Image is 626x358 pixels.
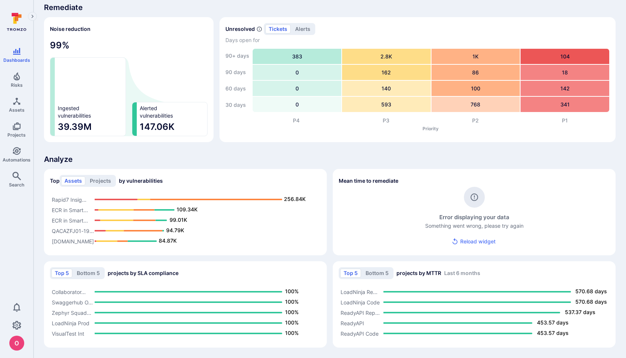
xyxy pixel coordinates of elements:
[3,157,31,163] span: Automations
[265,25,291,33] button: tickets
[256,25,262,33] span: Number of unresolved items by priority and days open
[431,97,520,112] div: 768
[7,132,26,138] span: Projects
[9,336,24,351] img: ACg8ocJcCe-YbLxGm5tc0PuNRxmgP8aEm0RBXn6duO8aeMVK9zjHhw=s96-c
[439,213,509,222] h4: Error displaying your data
[253,97,341,112] div: 0
[52,228,94,234] text: QACAZFJ01-19...
[340,269,361,278] button: Top 5
[50,26,91,32] span: Noise reduction
[285,298,299,305] text: 100%
[9,182,24,188] span: Search
[341,289,377,295] text: LoadNinja Re...
[52,299,93,306] text: Swaggerhub O...
[520,117,610,124] div: P1
[565,309,595,315] text: 537.37 days
[225,25,255,33] h2: Unresolved
[292,25,314,33] button: alerts
[333,169,616,255] div: Mean time to remediate
[30,13,35,20] i: Expand navigation menu
[521,81,609,96] div: 142
[341,310,380,316] text: ReadyAPI Rep...
[284,196,306,202] text: 256.84K
[50,175,163,187] h2: Top by vulnerabilities
[225,65,249,80] div: 90 days
[521,65,609,80] div: 18
[362,269,392,278] button: Bottom 5
[11,82,23,88] span: Risks
[537,319,569,326] text: 453.57 days
[140,105,173,119] span: Alerted vulnerabilities
[339,267,480,279] h2: projects by MTTR
[253,65,341,80] div: 0
[285,319,299,326] text: 100%
[431,49,520,64] div: 1K
[431,65,520,80] div: 86
[58,105,91,119] span: Ingested vulnerabilities
[252,126,610,131] p: Priority
[9,336,24,351] div: oleg malkov
[225,36,610,44] span: Days open for
[51,269,72,278] button: Top 5
[52,238,94,244] text: [DOMAIN_NAME]
[28,12,37,21] button: Expand navigation menu
[521,49,609,64] div: 104
[342,65,431,80] div: 162
[537,330,569,336] text: 453.57 days
[159,237,177,244] text: 84.87K
[52,289,86,295] text: Collaborator...
[52,310,91,316] text: Zephyr Squad...
[341,299,380,306] text: LoadNinja Code
[86,176,114,185] button: Projects
[575,288,607,294] text: 570.68 days
[444,270,480,276] span: Last 6 months
[9,107,25,113] span: Assets
[3,57,30,63] span: Dashboards
[52,196,86,203] text: Rapid7 Insig...
[431,81,520,96] div: 100
[341,117,431,124] div: P3
[58,121,123,133] span: 39.39M
[253,49,341,64] div: 383
[521,97,609,112] div: 341
[166,227,184,233] text: 94.79K
[50,267,178,279] h2: projects by SLA compliance
[140,121,205,133] span: 147.06K
[225,81,249,96] div: 60 days
[342,97,431,112] div: 593
[342,49,431,64] div: 2.8K
[253,81,341,96] div: 0
[73,269,103,278] button: Bottom 5
[341,330,379,337] text: ReadyAPI Code
[52,320,89,326] text: LoadNinja Prod
[225,98,249,112] div: 30 days
[575,298,607,305] text: 570.68 days
[339,177,398,185] span: Mean time to remediate
[52,207,88,213] text: ECR in Smart...
[448,235,500,249] button: reload
[225,48,249,63] div: 90+ days
[342,81,431,96] div: 140
[431,117,520,124] div: P2
[252,117,341,124] div: P4
[285,330,299,336] text: 100%
[341,320,364,326] text: ReadyAPI
[425,222,524,230] p: Something went wrong, please try again
[44,154,616,164] span: Analyze
[50,39,208,51] span: 99 %
[44,2,616,13] span: Remediate
[52,217,88,224] text: ECR in Smart...
[177,206,197,212] text: 109.34K
[61,176,85,185] button: Assets
[285,288,299,294] text: 100%
[52,330,84,337] text: VisualTest Int
[285,309,299,315] text: 100%
[170,217,187,223] text: 99.01K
